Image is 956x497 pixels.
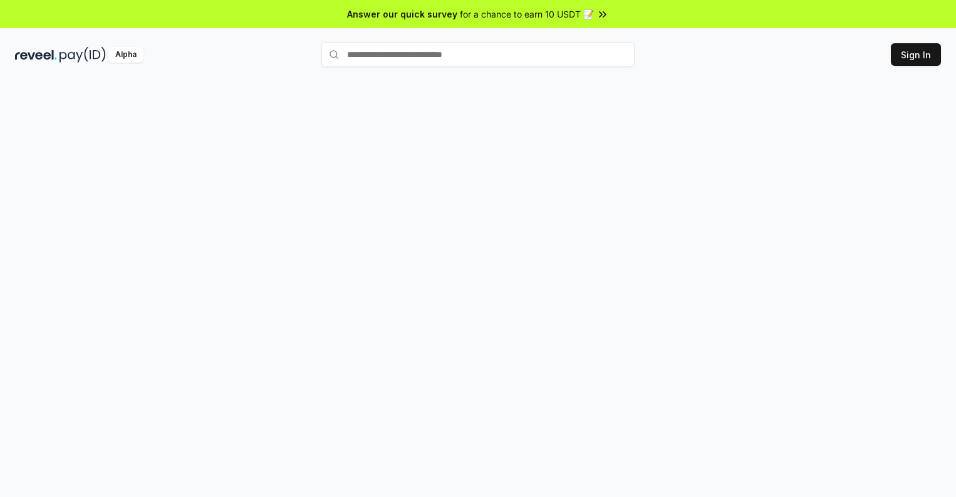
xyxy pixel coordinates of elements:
[891,43,941,66] button: Sign In
[15,47,57,63] img: reveel_dark
[347,8,457,21] span: Answer our quick survey
[60,47,106,63] img: pay_id
[108,47,143,63] div: Alpha
[460,8,594,21] span: for a chance to earn 10 USDT 📝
